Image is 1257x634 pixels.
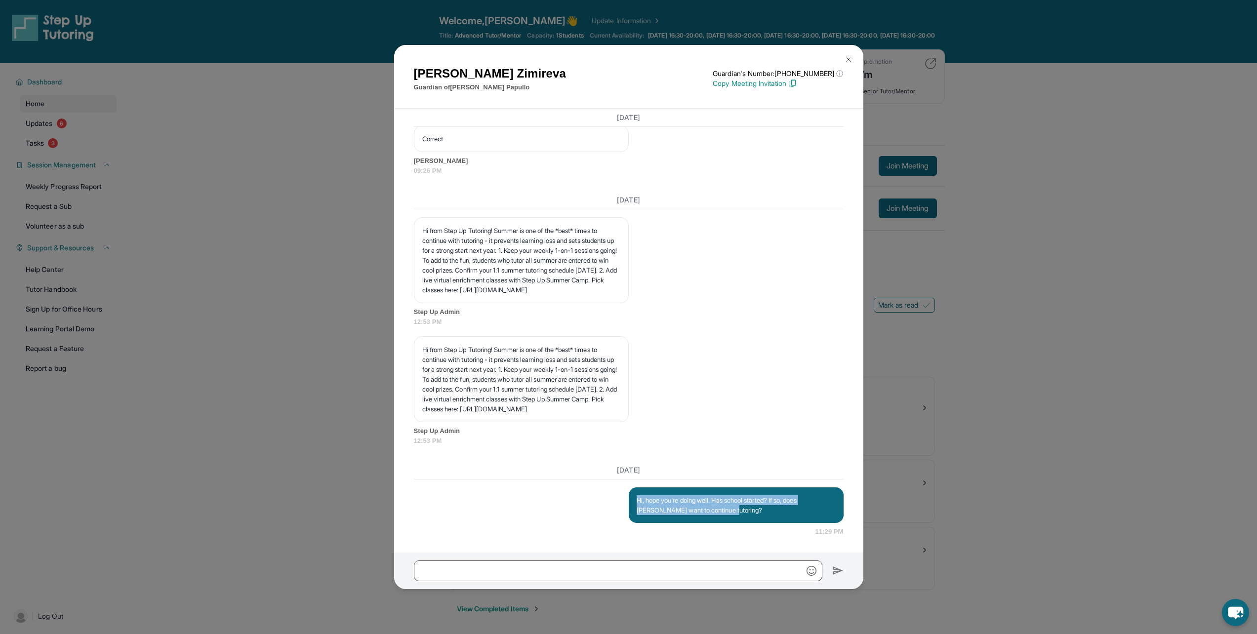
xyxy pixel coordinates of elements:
p: Hi, hope you're doing well. Has school started? If so, does [PERSON_NAME] want to continue tutoring? [637,495,836,515]
span: [PERSON_NAME] [414,156,844,166]
p: Correct [422,134,620,144]
h3: [DATE] [414,113,844,122]
span: 12:53 PM [414,436,844,446]
h3: [DATE] [414,195,844,205]
span: ⓘ [836,69,843,79]
img: Send icon [832,565,844,577]
h3: [DATE] [414,465,844,475]
p: Guardian's Number: [PHONE_NUMBER] [713,69,843,79]
img: Copy Icon [788,79,797,88]
h1: [PERSON_NAME] Zimireva [414,65,566,82]
p: Guardian of [PERSON_NAME] Papullo [414,82,566,92]
span: 12:53 PM [414,317,844,327]
span: 11:29 PM [815,527,844,537]
span: 09:26 PM [414,166,844,176]
img: Close Icon [845,56,852,64]
p: Copy Meeting Invitation [713,79,843,88]
img: Emoji [807,566,816,576]
p: Hi from Step Up Tutoring! Summer is one of the *best* times to continue with tutoring - it preven... [422,345,620,414]
span: Step Up Admin [414,307,844,317]
button: chat-button [1222,599,1249,626]
p: Hi from Step Up Tutoring! Summer is one of the *best* times to continue with tutoring - it preven... [422,226,620,295]
span: Step Up Admin [414,426,844,436]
